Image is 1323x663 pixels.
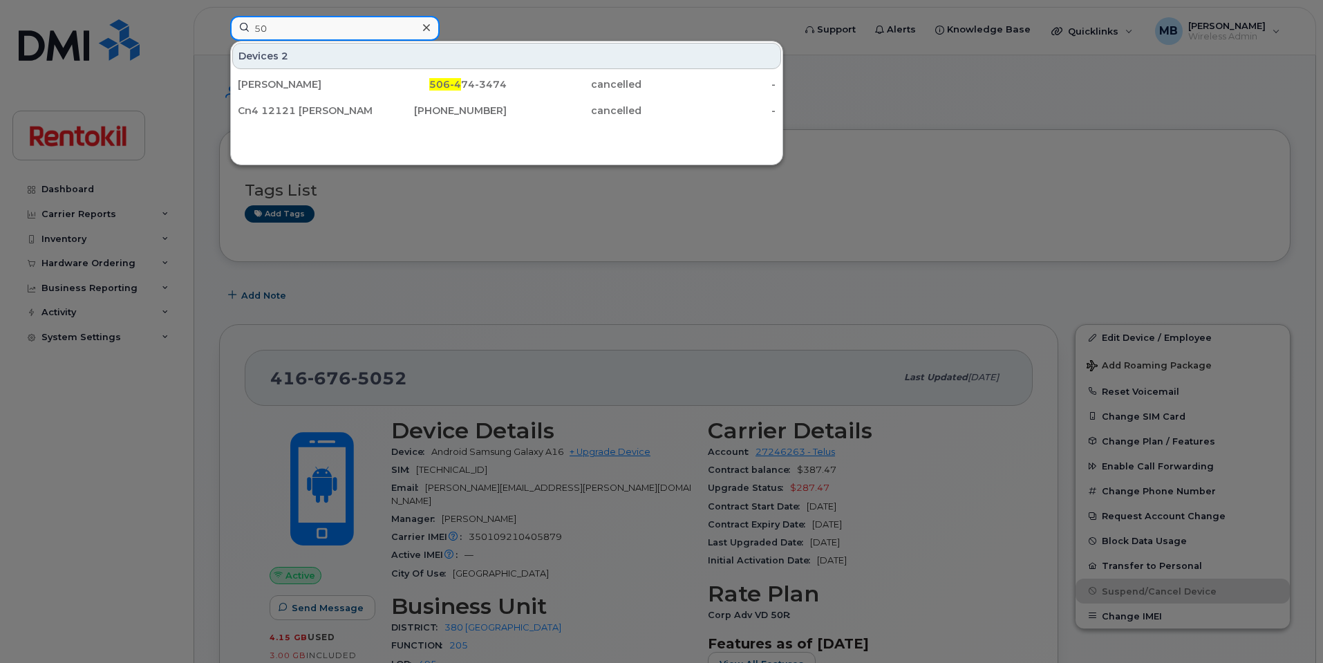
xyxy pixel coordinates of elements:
[232,43,781,69] div: Devices
[507,104,641,118] div: cancelled
[373,104,507,118] div: [PHONE_NUMBER]
[232,72,781,97] a: [PERSON_NAME]506-474-3474cancelled-
[281,49,288,63] span: 2
[641,77,776,91] div: -
[238,104,373,118] div: Cn4 12121 [PERSON_NAME]
[238,77,373,91] div: [PERSON_NAME]
[373,77,507,91] div: 74-3474
[641,104,776,118] div: -
[232,98,781,123] a: Cn4 12121 [PERSON_NAME][PHONE_NUMBER]cancelled-
[429,78,461,91] span: 506-4
[507,77,641,91] div: cancelled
